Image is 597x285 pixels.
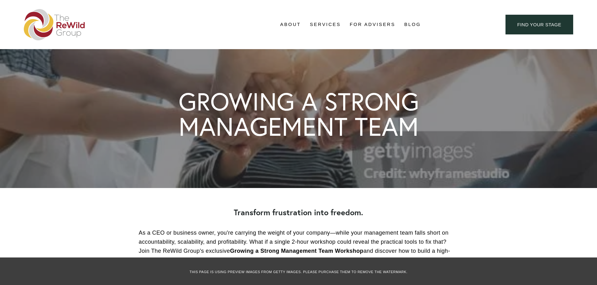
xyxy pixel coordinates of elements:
a: For Advisers [350,20,395,29]
a: find your stage [505,15,573,34]
span: Services [310,20,341,29]
strong: Transform frustration into freedom. [234,207,363,217]
a: folder dropdown [310,20,341,29]
a: Blog [404,20,421,29]
span: About [280,20,301,29]
h1: GROWING A STRONG [179,89,419,114]
span: This page is using preview images from Getty Images. Please purchase them to remove the watermark. [190,270,408,274]
h1: MANAGEMENT TEAM [179,114,419,139]
a: folder dropdown [280,20,301,29]
p: As a CEO or business owner, you're carrying the weight of your company—while your management team... [139,228,458,264]
strong: Growing a Strong Management Team Workshop [230,248,364,254]
img: The ReWild Group [24,9,85,40]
